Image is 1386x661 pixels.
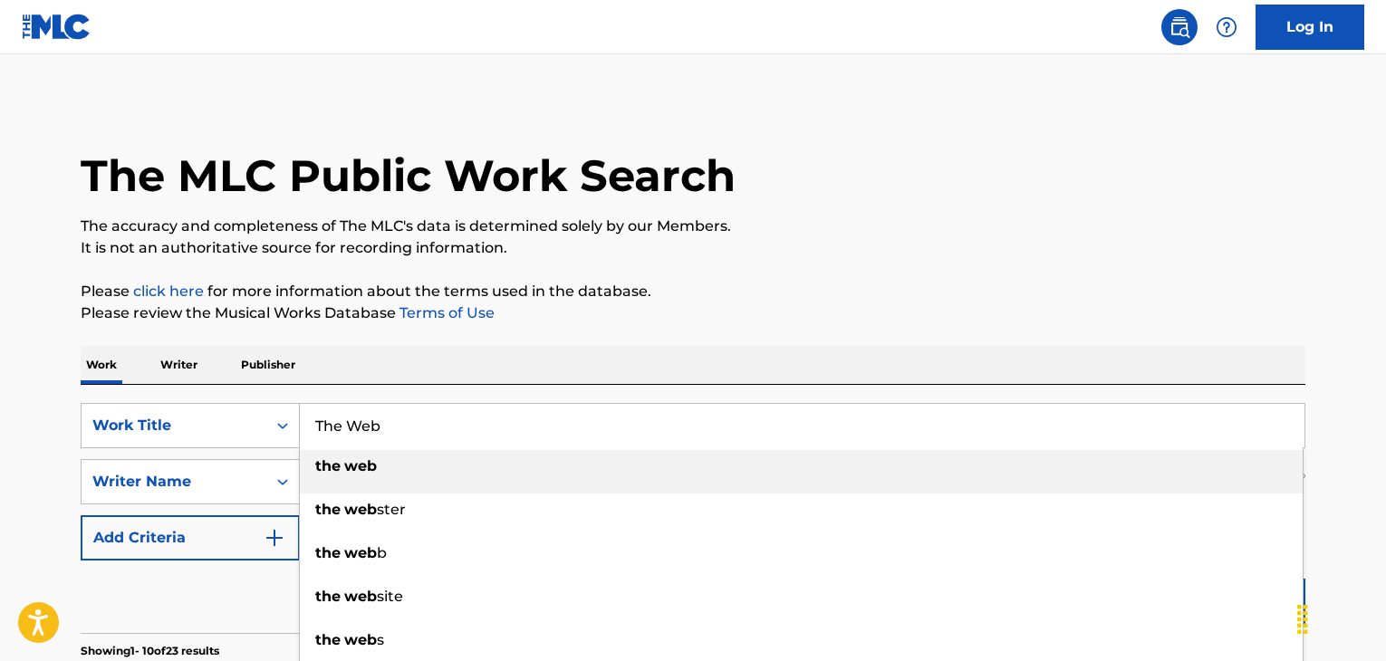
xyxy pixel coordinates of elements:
[1216,16,1237,38] img: help
[315,631,341,648] strong: the
[315,588,341,605] strong: the
[344,631,377,648] strong: web
[396,304,495,321] a: Terms of Use
[155,346,203,384] p: Writer
[81,148,736,203] h1: The MLC Public Work Search
[264,527,285,549] img: 9d2ae6d4665cec9f34b9.svg
[377,588,403,605] span: site
[344,501,377,518] strong: web
[1169,16,1190,38] img: search
[81,237,1305,259] p: It is not an authoritative source for recording information.
[1208,9,1245,45] div: Help
[133,283,204,300] a: click here
[344,588,377,605] strong: web
[1256,5,1364,50] a: Log In
[92,471,255,493] div: Writer Name
[81,515,300,560] button: Add Criteria
[236,346,301,384] p: Publisher
[81,281,1305,302] p: Please for more information about the terms used in the database.
[344,544,377,561] strong: web
[377,631,384,648] span: s
[377,501,406,518] span: ster
[315,501,341,518] strong: the
[315,457,341,474] strong: the
[81,643,219,659] p: Showing 1 - 10 of 23 results
[22,14,91,40] img: MLC Logo
[1161,9,1198,45] a: Public Search
[81,346,122,384] p: Work
[377,544,387,561] span: b
[344,457,377,474] strong: web
[81,216,1305,237] p: The accuracy and completeness of The MLC's data is determined solely by our Members.
[1288,592,1317,647] div: Drag
[81,403,1305,633] form: Search Form
[92,415,255,436] div: Work Title
[315,544,341,561] strong: the
[81,302,1305,324] p: Please review the Musical Works Database
[1295,574,1386,661] iframe: Chat Widget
